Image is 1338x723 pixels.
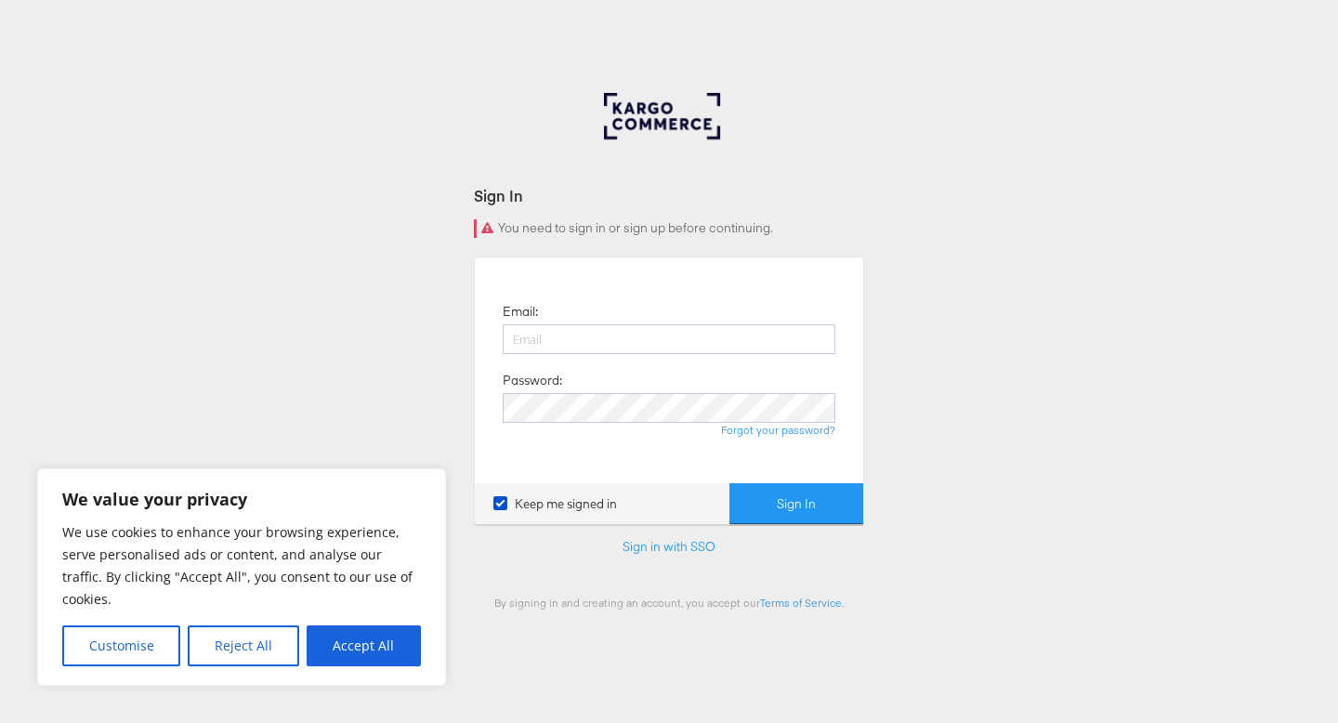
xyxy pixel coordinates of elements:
div: We value your privacy [37,468,446,686]
button: Sign In [729,483,863,525]
label: Password: [503,372,562,389]
button: Accept All [307,625,421,666]
button: Reject All [188,625,298,666]
div: You need to sign in or sign up before continuing. [474,219,864,238]
div: By signing in and creating an account, you accept our . [474,596,864,610]
a: Terms of Service [760,596,842,610]
div: Sign In [474,185,864,206]
a: Sign in with SSO [623,538,715,555]
label: Email: [503,303,538,321]
label: Keep me signed in [493,495,617,513]
input: Email [503,324,835,354]
a: Forgot your password? [721,423,835,437]
p: We value your privacy [62,488,421,510]
button: Customise [62,625,180,666]
p: We use cookies to enhance your browsing experience, serve personalised ads or content, and analys... [62,521,421,611]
